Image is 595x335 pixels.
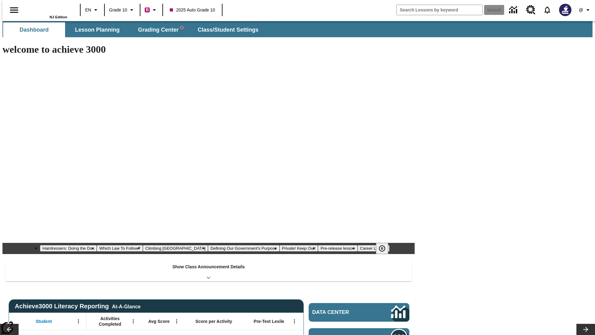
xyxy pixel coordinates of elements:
[196,319,232,324] span: Score per Activity
[74,317,83,326] button: Open Menu
[50,15,67,19] span: NJ Edition
[143,245,208,252] button: Slide 3 Climbing Mount Tai
[142,4,161,16] button: Boost Class color is violet red. Change class color
[2,22,264,37] div: SubNavbar
[40,245,97,252] button: Slide 1 Hairdressers: Doing the Dos
[6,260,412,281] div: Show Class Announcement Details
[5,1,23,19] button: Open side menu
[397,5,482,15] input: search field
[575,4,595,16] button: Profile/Settings
[312,309,370,315] span: Data Center
[358,245,390,252] button: Slide 7 Career Lesson
[15,303,141,310] span: Achieve3000 Literacy Reporting
[36,319,52,324] span: Student
[522,2,539,18] a: Resource Center, Will open in new tab
[198,26,258,33] span: Class/Student Settings
[129,317,138,326] button: Open Menu
[290,317,299,326] button: Open Menu
[85,7,91,13] span: EN
[3,22,65,37] button: Dashboard
[90,316,130,327] span: Activities Completed
[2,44,415,55] h1: welcome to achieve 3000
[376,243,388,254] button: Pause
[555,2,575,18] button: Select a new avatar
[20,26,49,33] span: Dashboard
[75,26,120,33] span: Lesson Planning
[138,26,183,33] span: Grading Center
[376,243,394,254] div: Pause
[27,2,67,19] div: Home
[309,303,409,322] a: Data Center
[97,245,143,252] button: Slide 2 Which Law To Follow?
[576,324,595,335] button: Lesson carousel, Next
[107,4,138,16] button: Grade: Grade 10, Select a grade
[181,26,183,29] svg: writing assistant alert
[172,264,245,270] p: Show Class Announcement Details
[109,7,127,13] span: Grade 10
[505,2,522,19] a: Data Center
[130,22,192,37] button: Grading Center
[539,2,555,18] a: Notifications
[208,245,279,252] button: Slide 4 Defining Our Government's Purpose
[172,317,181,326] button: Open Menu
[112,303,140,310] div: At-A-Glance
[254,319,284,324] span: Pre-Test Lexile
[66,22,128,37] button: Lesson Planning
[82,4,102,16] button: Language: EN, Select a language
[2,21,593,37] div: SubNavbar
[27,3,67,15] a: Home
[148,319,170,324] span: Avg Score
[146,6,149,14] span: B
[193,22,263,37] button: Class/Student Settings
[318,245,357,252] button: Slide 6 Pre-release lesson
[559,4,571,16] img: Avatar
[170,7,215,13] span: 2025 Auto Grade 10
[579,7,583,13] span: @
[280,245,318,252] button: Slide 5 Private! Keep Out!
